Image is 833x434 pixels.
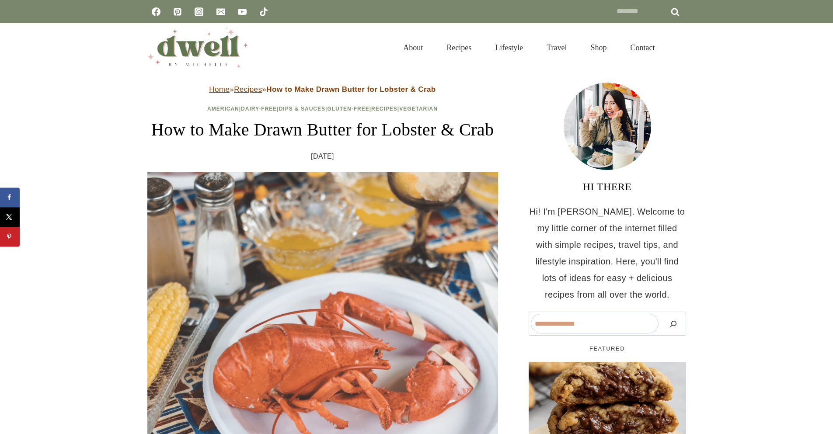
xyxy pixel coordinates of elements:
[190,3,208,21] a: Instagram
[234,3,251,21] a: YouTube
[483,32,535,63] a: Lifestyle
[147,117,498,143] h1: How to Make Drawn Butter for Lobster & Crab
[169,3,186,21] a: Pinterest
[147,28,248,68] img: DWELL by michelle
[435,32,483,63] a: Recipes
[279,106,325,112] a: Dips & Sauces
[327,106,369,112] a: Gluten-Free
[207,106,239,112] a: American
[663,314,684,333] button: Search
[209,85,436,94] span: » »
[371,106,397,112] a: Recipes
[266,85,436,94] strong: How to Make Drawn Butter for Lobster & Crab
[255,3,272,21] a: TikTok
[207,106,438,112] span: | | | | |
[671,40,686,55] button: View Search Form
[311,150,334,163] time: [DATE]
[241,106,277,112] a: Dairy-Free
[579,32,618,63] a: Shop
[147,3,165,21] a: Facebook
[234,85,262,94] a: Recipes
[619,32,667,63] a: Contact
[399,106,438,112] a: Vegetarian
[529,179,686,194] h3: HI THERE
[212,3,230,21] a: Email
[391,32,666,63] nav: Primary Navigation
[535,32,579,63] a: Travel
[209,85,230,94] a: Home
[391,32,435,63] a: About
[529,344,686,353] h5: FEATURED
[529,203,686,303] p: Hi! I'm [PERSON_NAME]. Welcome to my little corner of the internet filled with simple recipes, tr...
